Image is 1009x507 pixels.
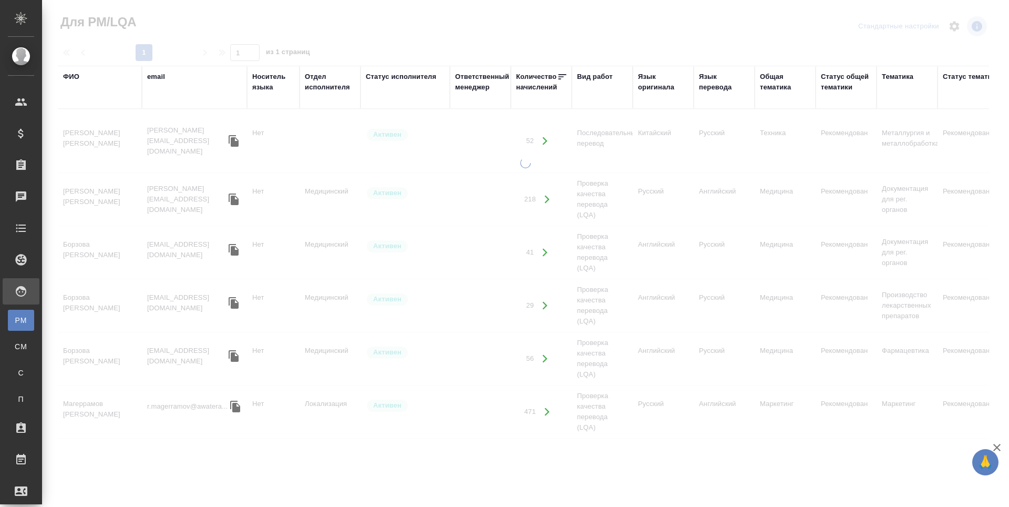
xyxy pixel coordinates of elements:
span: П [13,394,29,404]
div: Общая тематика [760,72,810,93]
span: PM [13,315,29,326]
a: CM [8,336,34,357]
a: П [8,389,34,410]
button: 🙏 [972,449,998,475]
a: С [8,362,34,383]
button: Открыть работы [534,242,556,263]
button: Открыть работы [537,401,558,423]
span: 🙏 [976,451,994,473]
button: Открыть работы [534,348,556,370]
button: Скопировать [226,191,242,207]
div: Носитель языка [252,72,294,93]
span: CM [13,341,29,352]
button: Скопировать [226,295,242,311]
div: Тематика [882,72,913,82]
button: Скопировать [226,242,242,258]
button: Скопировать [228,399,243,414]
button: Открыть работы [534,295,556,317]
div: Язык перевода [699,72,749,93]
div: Количество начислений [516,72,557,93]
div: Статус исполнителя [366,72,436,82]
button: Скопировать [226,133,242,149]
div: Статус тематики [943,72,1000,82]
div: Язык оригинала [638,72,688,93]
button: Скопировать [226,348,242,364]
span: С [13,368,29,378]
div: Вид работ [577,72,613,82]
div: email [147,72,165,82]
div: Статус общей тематики [821,72,871,93]
div: Отдел исполнителя [305,72,355,93]
div: ФИО [63,72,79,82]
a: PM [8,310,34,331]
button: Открыть работы [537,189,558,210]
div: Ответственный менеджер [455,72,509,93]
button: Открыть работы [534,130,556,152]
